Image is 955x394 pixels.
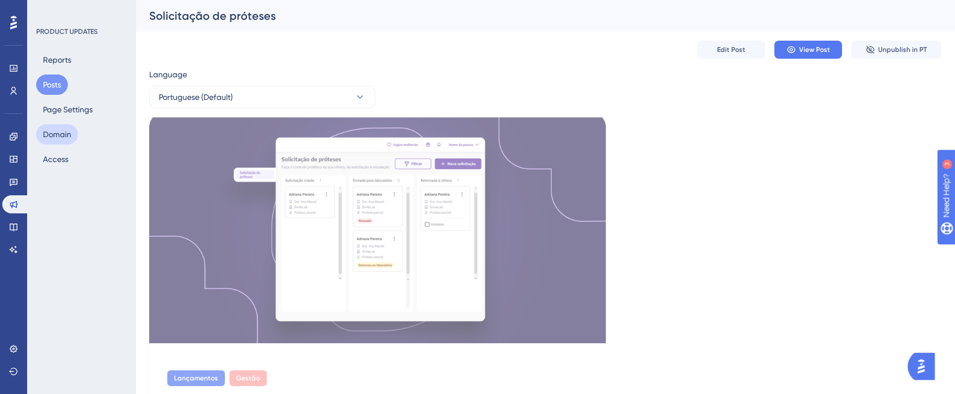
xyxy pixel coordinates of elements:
button: Unpublish in PT [851,41,941,59]
span: Language [149,68,187,81]
div: Solicitação de próteses [149,8,913,24]
div: 3 [79,6,82,15]
button: Domain [36,124,78,145]
div: Lançamentos [167,370,225,386]
span: Portuguese (Default) [159,90,233,104]
button: View Post [774,41,842,59]
button: Portuguese (Default) [149,86,375,108]
img: file-1749732230365.png [149,117,606,343]
span: Unpublish in PT [878,45,927,54]
span: Edit Post [717,45,745,54]
button: Access [36,149,75,169]
button: Page Settings [36,99,99,120]
button: Posts [36,75,68,95]
div: Gestão [229,370,267,386]
iframe: UserGuiding AI Assistant Launcher [908,349,941,383]
div: PRODUCT UPDATES [36,27,98,36]
span: Need Help? [27,3,71,16]
button: Reports [36,50,78,70]
span: View Post [799,45,830,54]
button: Edit Post [697,41,765,59]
